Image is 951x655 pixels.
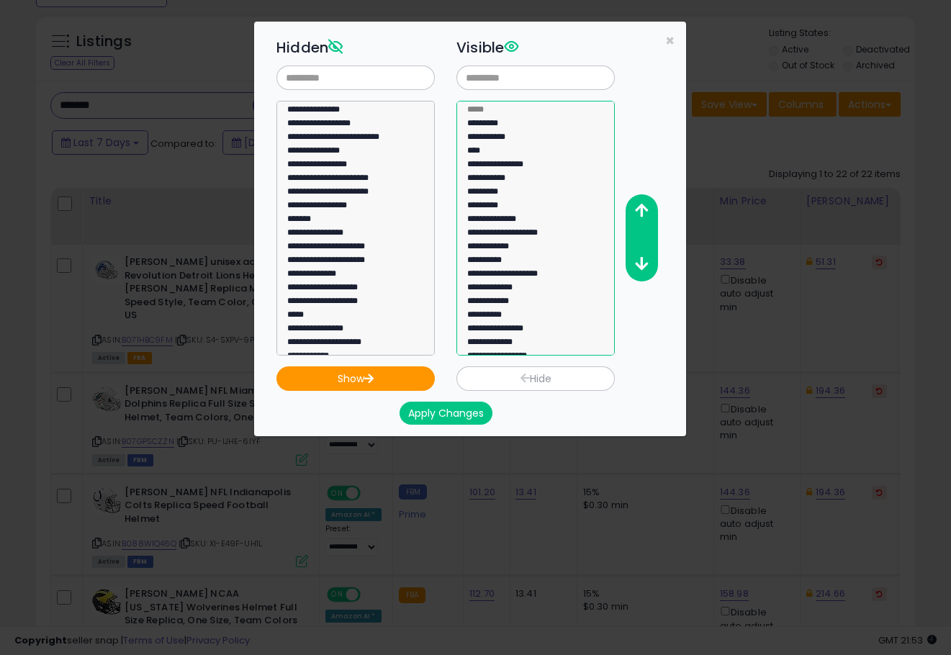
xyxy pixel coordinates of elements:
button: Hide [456,366,615,391]
h3: Visible [456,37,615,58]
button: Show [276,366,435,391]
span: × [665,30,675,51]
h3: Hidden [276,37,435,58]
button: Apply Changes [400,402,492,425]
